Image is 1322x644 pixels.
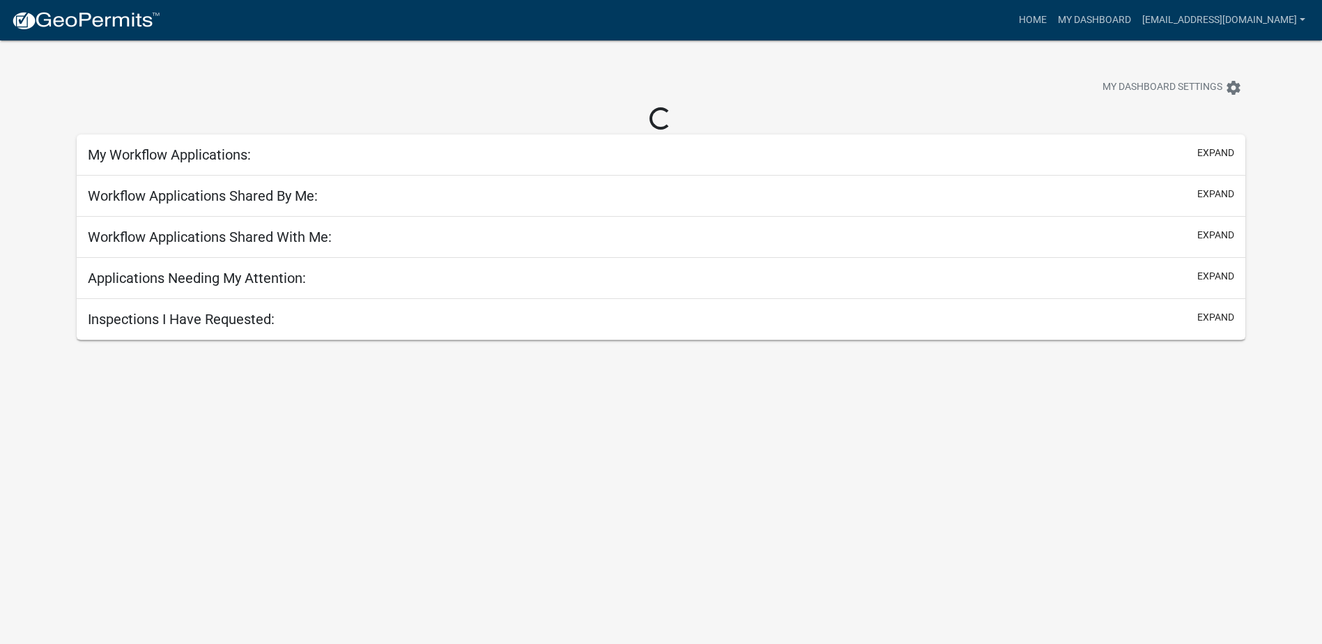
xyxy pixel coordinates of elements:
[88,311,275,328] h5: Inspections I Have Requested:
[1197,187,1234,201] button: expand
[1225,79,1242,96] i: settings
[1102,79,1222,96] span: My Dashboard Settings
[1197,269,1234,284] button: expand
[1091,74,1253,101] button: My Dashboard Settingssettings
[88,187,318,204] h5: Workflow Applications Shared By Me:
[1197,146,1234,160] button: expand
[1137,7,1311,33] a: [EMAIL_ADDRESS][DOMAIN_NAME]
[1052,7,1137,33] a: My Dashboard
[1197,228,1234,243] button: expand
[88,146,251,163] h5: My Workflow Applications:
[1013,7,1052,33] a: Home
[88,229,332,245] h5: Workflow Applications Shared With Me:
[1197,310,1234,325] button: expand
[88,270,306,286] h5: Applications Needing My Attention:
